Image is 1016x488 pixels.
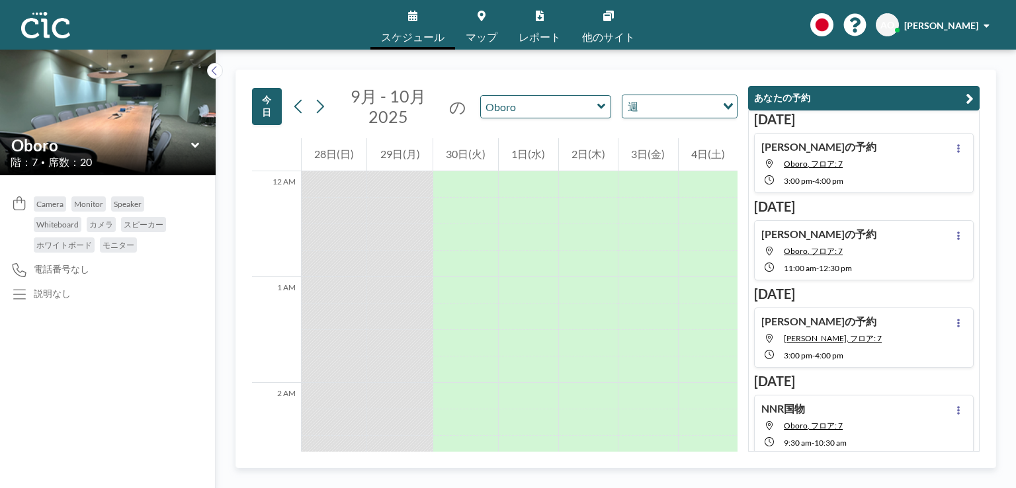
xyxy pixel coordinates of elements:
[819,263,852,273] span: 12:30 PM
[761,140,876,153] h4: [PERSON_NAME]の予約
[784,350,812,360] span: 3:00 PM
[679,138,738,171] div: 4日(土)
[367,138,432,171] div: 29日(月)
[252,277,301,383] div: 1 AM
[754,286,974,302] h3: [DATE]
[252,171,301,277] div: 12 AM
[814,438,847,448] span: 10:30 AM
[904,20,978,31] span: [PERSON_NAME]
[625,98,641,115] span: 週
[784,176,812,186] span: 3:00 PM
[433,138,498,171] div: 30日(火)
[754,373,974,389] h3: [DATE]
[302,138,366,171] div: 28日(日)
[880,19,894,31] span: AO
[481,96,597,118] input: Oboro
[449,97,466,117] span: の
[812,350,815,360] span: -
[124,220,163,229] span: スピーカー
[74,199,103,209] span: Monitor
[466,32,497,42] span: マップ
[754,111,974,128] h3: [DATE]
[499,138,558,171] div: 1日(水)
[784,263,816,273] span: 11:00 AM
[784,421,843,430] span: Oboro, フロア: 7
[784,159,843,169] span: Oboro, フロア: 7
[754,198,974,215] h3: [DATE]
[559,138,618,171] div: 2日(木)
[815,350,843,360] span: 4:00 PM
[36,220,79,229] span: Whiteboard
[21,12,70,38] img: organization-logo
[761,227,876,241] h4: [PERSON_NAME]の予約
[761,315,876,328] h4: [PERSON_NAME]の予約
[582,32,635,42] span: 他のサイト
[784,438,812,448] span: 9:30 AM
[815,176,843,186] span: 4:00 PM
[761,402,805,415] h4: NNR国物
[351,86,426,126] span: 9月 - 10月 2025
[622,95,737,118] div: Search for option
[812,438,814,448] span: -
[36,240,92,250] span: ホワイトボード
[114,199,142,209] span: Speaker
[103,240,134,250] span: モニター
[252,88,282,125] button: 今日
[784,333,882,343] span: Suji, フロア: 7
[816,263,819,273] span: -
[11,155,38,169] span: 階：7
[41,158,45,167] span: •
[89,220,113,229] span: カメラ
[642,98,715,115] input: Search for option
[519,32,561,42] span: レポート
[34,288,71,300] div: 説明なし
[812,176,815,186] span: -
[34,263,89,275] span: 電話番号なし
[381,32,444,42] span: スケジュール
[784,246,843,256] span: Oboro, フロア: 7
[618,138,677,171] div: 3日(金)
[748,86,980,110] button: あなたの予約
[11,136,191,155] input: Oboro
[48,155,92,169] span: 席数：20
[36,199,63,209] span: Camera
